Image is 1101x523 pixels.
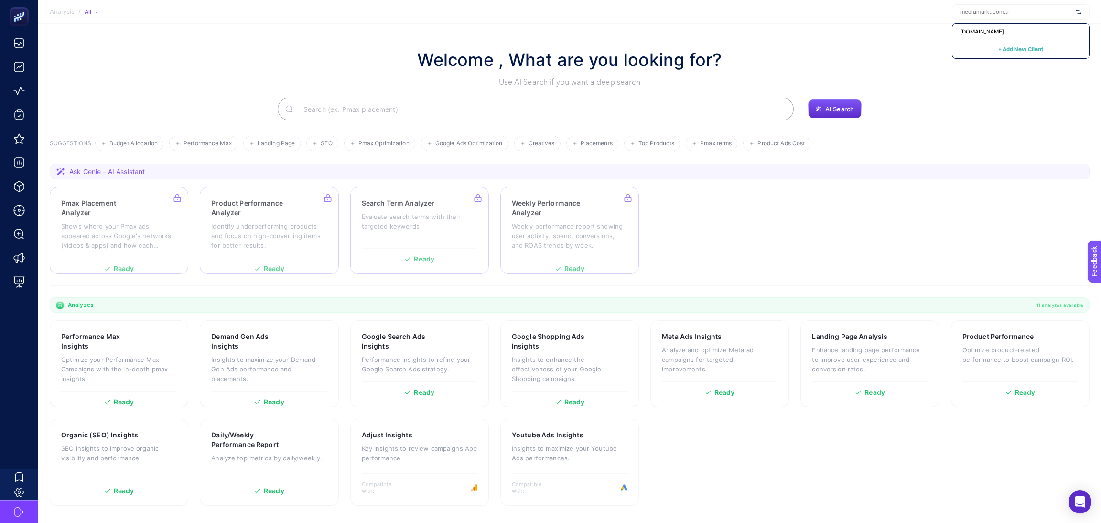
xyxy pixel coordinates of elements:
[296,96,786,122] input: Search
[435,140,503,147] span: Google Ads Optimization
[258,140,295,147] span: Landing Page
[50,187,188,274] a: Pmax Placement AnalyzerShows where your Pmax ads appeared across Google's networks (videos & apps...
[362,481,405,494] span: Compatible with:
[114,399,134,405] span: Ready
[200,187,338,274] a: Product Performance AnalyzerIdentify underperforming products and focus on high-converting items ...
[200,320,338,407] a: Demand Gen Ads InsightsInsights to maximize your Demand Gen Ads performance and placements.Ready
[50,320,188,407] a: Performance Max InsightsOptimize your Performance Max Campaigns with the in-depth pmax insights.R...
[998,43,1043,54] button: + Add New Client
[500,320,639,407] a: Google Shopping Ads InsightsInsights to enhance the effectiveness of your Google Shopping campaig...
[362,332,447,351] h3: Google Search Ads Insights
[50,419,188,506] a: Organic (SEO) InsightsSEO insights to improve organic visibility and performance.Ready
[350,320,489,407] a: Google Search Ads InsightsPerformance insights to refine your Google Search Ads strategy.Ready
[662,332,722,341] h3: Meta Ads Insights
[962,345,1078,364] p: Optimize product-related performance to boost campaign ROI.
[362,355,477,374] p: Performance insights to refine your Google Search Ads strategy.
[69,167,145,176] span: Ask Genie - AI Assistant
[200,419,338,506] a: Daily/Weekly Performance ReportAnalyze top metrics by daily/weekly.Ready
[264,399,284,405] span: Ready
[109,140,158,147] span: Budget Allocation
[417,47,722,73] h1: Welcome , What are you looking for?
[417,76,722,88] p: Use AI Search if you want a deep search
[564,399,585,405] span: Ready
[529,140,555,147] span: Creatives
[61,444,177,463] p: SEO insights to improve organic visibility and performance.
[1076,7,1081,17] img: svg%3e
[85,8,98,16] div: All
[951,320,1090,407] a: Product PerformanceOptimize product-related performance to boost campaign ROI.Ready
[68,301,93,309] span: Analyzes
[264,488,284,494] span: Ready
[1069,490,1091,513] div: Open Intercom Messenger
[812,332,887,341] h3: Landing Page Analysis
[500,419,639,506] a: Youtube Ads InsightsInsights to maximize your Youtube Ads performances.Compatible with:
[700,140,732,147] span: Pmax terms
[350,187,489,274] a: Search Term AnalyzerEvaluate search terms with their targeted keywordsReady
[362,430,412,440] h3: Adjust Insights
[512,355,627,383] p: Insights to enhance the effectiveness of your Google Shopping campaigns.
[211,332,296,351] h3: Demand Gen Ads Insights
[714,389,735,396] span: Ready
[1015,389,1036,396] span: Ready
[864,389,885,396] span: Ready
[960,28,1004,35] span: [DOMAIN_NAME]
[78,8,81,15] span: /
[500,187,639,274] a: Weekly Performance AnalyzerWeekly performance report showing user activity, spend, conversions, a...
[61,332,147,351] h3: Performance Max Insights
[61,430,138,440] h3: Organic (SEO) Insights
[362,444,477,463] p: Key insights to review campaigns App performance
[512,444,627,463] p: Insights to maximize your Youtube Ads performances.
[321,140,332,147] span: SEO
[211,453,327,463] p: Analyze top metrics by daily/weekly.
[512,430,583,440] h3: Youtube Ads Insights
[512,481,555,494] span: Compatible with:
[6,3,36,11] span: Feedback
[358,140,410,147] span: Pmax Optimization
[581,140,613,147] span: Placements
[183,140,232,147] span: Performance Max
[800,320,939,407] a: Landing Page AnalysisEnhance landing page performance to improve user experience and conversion r...
[350,419,489,506] a: Adjust InsightsKey insights to review campaigns App performanceCompatible with:
[50,8,75,16] span: Analysis
[61,355,177,383] p: Optimize your Performance Max Campaigns with the in-depth pmax insights.
[825,105,854,113] span: AI Search
[50,140,91,151] h3: SUGGESTIONS
[998,45,1043,53] span: + Add New Client
[808,99,862,119] button: AI Search
[114,488,134,494] span: Ready
[962,332,1034,341] h3: Product Performance
[960,8,1072,16] input: mediamarkt.com.tr
[650,320,789,407] a: Meta Ads InsightsAnalyze and optimize Meta ad campaigns for targeted improvements.Ready
[512,332,598,351] h3: Google Shopping Ads Insights
[211,430,298,449] h3: Daily/Weekly Performance Report
[757,140,805,147] span: Product Ads Cost
[1036,301,1083,309] span: 11 analyzes available
[812,345,928,374] p: Enhance landing page performance to improve user experience and conversion rates.
[662,345,777,374] p: Analyze and optimize Meta ad campaigns for targeted improvements.
[638,140,674,147] span: Top Products
[414,389,434,396] span: Ready
[211,355,327,383] p: Insights to maximize your Demand Gen Ads performance and placements.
